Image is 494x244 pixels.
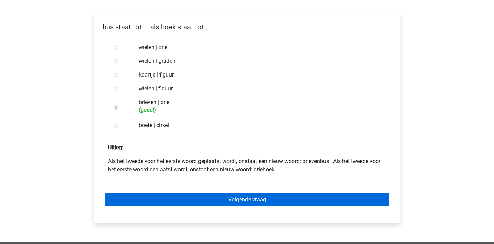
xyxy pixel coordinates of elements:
p: bus staat tot ... als hoek staat tot ... [100,22,395,32]
label: wielen | graden [139,57,378,65]
label: brieven | drie [139,98,378,113]
label: kaartje | figuur [139,71,378,79]
p: Als het tweede voor het eerste woord geplaatst wordt, onstaat een nieuw woord: brievenbus | Als h... [108,157,386,174]
strong: Uitleg: [108,144,123,151]
h6: (goed!) [139,106,378,113]
label: wielen | figuur [139,84,378,93]
label: boete | cirkel [139,121,378,130]
label: wielen | drie [139,43,378,51]
a: Volgende vraag [105,193,389,206]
